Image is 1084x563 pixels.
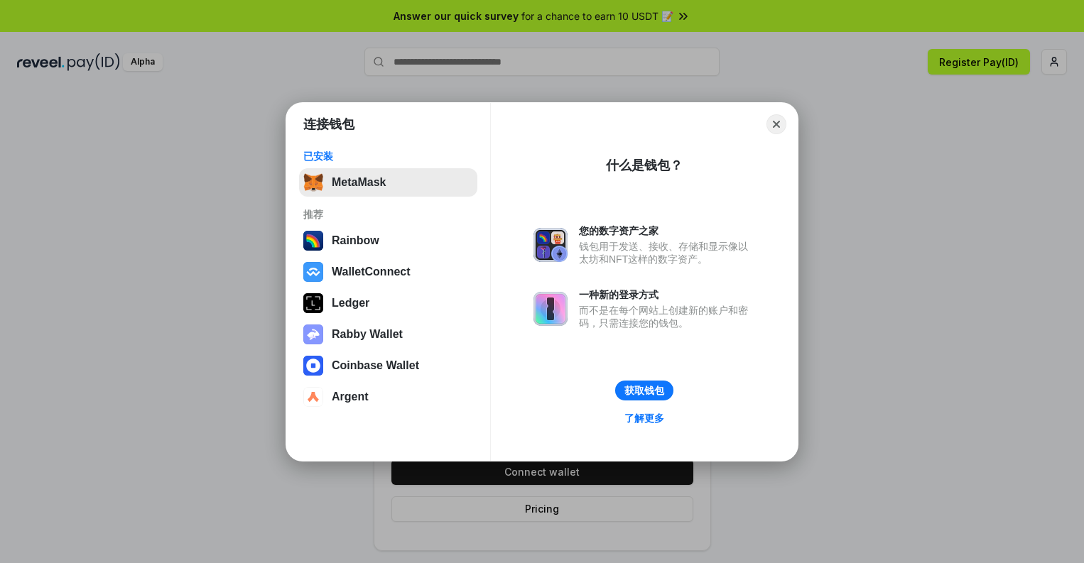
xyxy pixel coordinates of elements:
h1: 连接钱包 [303,116,354,133]
div: 您的数字资产之家 [579,224,755,237]
img: svg+xml,%3Csvg%20xmlns%3D%22http%3A%2F%2Fwww.w3.org%2F2000%2Fsvg%22%20fill%3D%22none%22%20viewBox... [303,324,323,344]
div: MetaMask [332,176,386,189]
div: 推荐 [303,208,473,221]
button: Rainbow [299,226,477,255]
div: Rabby Wallet [332,328,403,341]
div: Rainbow [332,234,379,247]
img: svg+xml,%3Csvg%20xmlns%3D%22http%3A%2F%2Fwww.w3.org%2F2000%2Fsvg%22%20fill%3D%22none%22%20viewBox... [533,228,568,262]
div: Coinbase Wallet [332,359,419,372]
button: Close [766,114,786,134]
div: WalletConnect [332,266,411,278]
a: 了解更多 [616,409,673,427]
div: 获取钱包 [624,384,664,397]
div: 什么是钱包？ [606,157,683,174]
div: 已安装 [303,150,473,163]
div: 一种新的登录方式 [579,288,755,301]
img: svg+xml,%3Csvg%20width%3D%22120%22%20height%3D%22120%22%20viewBox%3D%220%200%20120%20120%22%20fil... [303,231,323,251]
img: svg+xml,%3Csvg%20width%3D%2228%22%20height%3D%2228%22%20viewBox%3D%220%200%2028%2028%22%20fill%3D... [303,262,323,282]
img: svg+xml,%3Csvg%20fill%3D%22none%22%20height%3D%2233%22%20viewBox%3D%220%200%2035%2033%22%20width%... [303,173,323,192]
div: 钱包用于发送、接收、存储和显示像以太坊和NFT这样的数字资产。 [579,240,755,266]
div: Ledger [332,297,369,310]
div: 而不是在每个网站上创建新的账户和密码，只需连接您的钱包。 [579,304,755,329]
button: Coinbase Wallet [299,351,477,380]
img: svg+xml,%3Csvg%20width%3D%2228%22%20height%3D%2228%22%20viewBox%3D%220%200%2028%2028%22%20fill%3D... [303,387,323,407]
button: Rabby Wallet [299,320,477,349]
button: Argent [299,383,477,411]
button: WalletConnect [299,258,477,286]
img: svg+xml,%3Csvg%20xmlns%3D%22http%3A%2F%2Fwww.w3.org%2F2000%2Fsvg%22%20fill%3D%22none%22%20viewBox... [533,292,568,326]
button: 获取钱包 [615,381,673,400]
div: 了解更多 [624,412,664,425]
button: Ledger [299,289,477,317]
button: MetaMask [299,168,477,197]
div: Argent [332,390,369,403]
img: svg+xml,%3Csvg%20xmlns%3D%22http%3A%2F%2Fwww.w3.org%2F2000%2Fsvg%22%20width%3D%2228%22%20height%3... [303,293,323,313]
img: svg+xml,%3Csvg%20width%3D%2228%22%20height%3D%2228%22%20viewBox%3D%220%200%2028%2028%22%20fill%3D... [303,356,323,376]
